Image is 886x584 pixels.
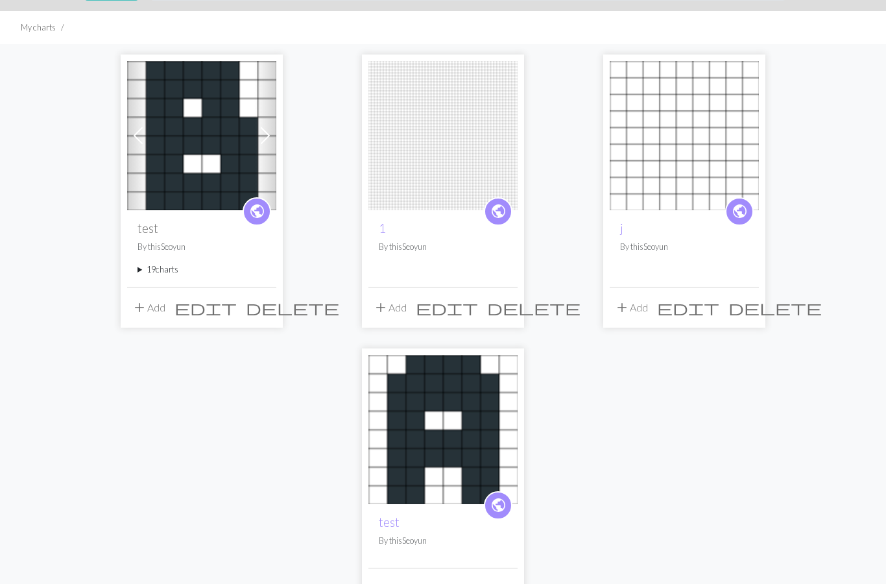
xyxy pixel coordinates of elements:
[127,61,276,210] img: B
[243,197,271,226] a: public
[732,199,748,225] i: public
[610,61,759,210] img: j
[728,298,822,317] span: delete
[138,241,266,253] p: By thisSeoyun
[379,515,400,529] a: test
[379,241,507,253] p: By thisSeoyun
[483,295,585,320] button: Delete
[246,298,339,317] span: delete
[724,295,826,320] button: Delete
[373,298,389,317] span: add
[368,128,518,140] a: 1
[610,295,653,320] button: Add
[610,128,759,140] a: j
[490,493,507,518] i: public
[620,241,748,253] p: By thisSeoyun
[132,298,147,317] span: add
[249,199,265,225] i: public
[249,201,265,221] span: public
[138,221,266,236] h2: test
[174,300,237,315] i: Edit
[653,295,724,320] button: Edit
[490,201,507,221] span: public
[416,300,478,315] i: Edit
[379,221,386,236] a: 1
[174,298,237,317] span: edit
[170,295,241,320] button: Edit
[368,422,518,434] a: test
[411,295,483,320] button: Edit
[379,535,507,547] p: By thisSeoyun
[21,21,56,34] li: My charts
[487,298,581,317] span: delete
[127,295,170,320] button: Add
[620,221,623,236] a: j
[657,300,719,315] i: Edit
[368,61,518,210] img: 1
[490,199,507,225] i: public
[368,355,518,504] img: test
[484,197,512,226] a: public
[138,263,266,276] summary: 19charts
[484,491,512,520] a: public
[490,495,507,515] span: public
[657,298,719,317] span: edit
[127,128,276,140] a: B
[614,298,630,317] span: add
[416,298,478,317] span: edit
[725,197,754,226] a: public
[732,201,748,221] span: public
[368,295,411,320] button: Add
[241,295,344,320] button: Delete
